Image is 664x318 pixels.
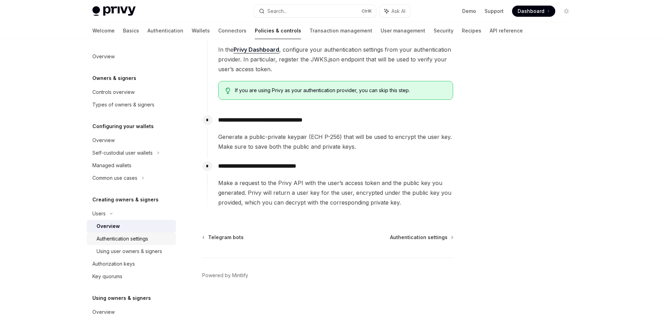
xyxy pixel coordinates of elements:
a: Overview [87,220,176,232]
a: Demo [462,8,476,15]
div: Authentication settings [97,235,148,243]
div: Search... [267,7,287,15]
span: Telegram bots [208,234,244,241]
a: Dashboard [512,6,555,17]
svg: Tip [226,88,230,94]
a: Overview [87,50,176,63]
div: Overview [92,52,115,61]
span: If you are using Privy as your authentication provider, you can skip this step. [235,87,446,94]
a: Basics [123,22,139,39]
h5: Creating owners & signers [92,195,159,204]
span: Make a request to the Privy API with the user’s access token and the public key you generated. Pr... [218,178,453,207]
div: Overview [92,308,115,316]
a: Authentication [147,22,183,39]
a: Support [484,8,504,15]
div: Controls overview [92,88,135,96]
a: Security [434,22,453,39]
a: Powered by Mintlify [202,272,248,279]
span: Authentication settings [390,234,448,241]
a: User management [381,22,425,39]
a: Managed wallets [87,159,176,172]
div: Types of owners & signers [92,101,154,109]
h5: Using owners & signers [92,294,151,302]
span: Ctrl K [361,8,372,14]
span: Generate a public-private keypair (ECH P-256) that will be used to encrypt the user key. Make sur... [218,132,453,151]
div: Users [92,209,106,218]
span: Dashboard [518,8,544,15]
a: Telegram bots [203,234,244,241]
a: Wallets [192,22,210,39]
div: Key quorums [92,272,122,281]
a: Transaction management [310,22,372,39]
a: Key quorums [87,270,176,283]
a: Using user owners & signers [87,245,176,258]
a: Privy Dashboard [234,46,279,53]
a: Types of owners & signers [87,98,176,111]
button: Ask AI [380,5,410,17]
a: Welcome [92,22,115,39]
span: In the , configure your authentication settings from your authentication provider. In particular,... [218,45,453,74]
h5: Owners & signers [92,74,136,82]
div: Using user owners & signers [97,247,162,256]
div: Managed wallets [92,161,131,170]
img: light logo [92,6,136,16]
a: Policies & controls [255,22,301,39]
a: Overview [87,134,176,147]
span: Ask AI [391,8,405,15]
div: Overview [97,222,120,230]
h5: Configuring your wallets [92,122,154,131]
a: Connectors [218,22,246,39]
div: Self-custodial user wallets [92,149,153,157]
a: Recipes [462,22,481,39]
div: Common use cases [92,174,137,182]
a: Authorization keys [87,258,176,270]
a: Controls overview [87,86,176,98]
button: Search...CtrlK [254,5,376,17]
a: API reference [490,22,523,39]
div: Overview [92,136,115,145]
a: Authentication settings [87,232,176,245]
a: Authentication settings [390,234,453,241]
div: Authorization keys [92,260,135,268]
button: Toggle dark mode [561,6,572,17]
